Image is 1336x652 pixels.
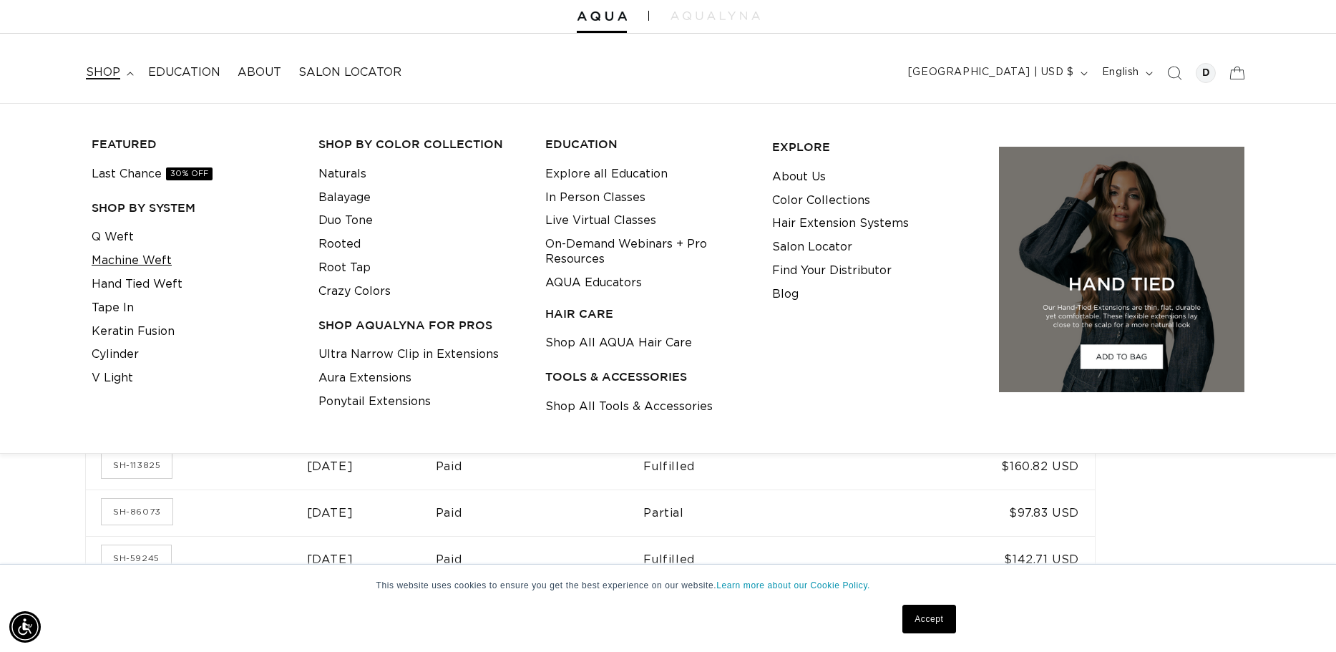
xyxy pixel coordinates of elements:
[318,280,391,303] a: Crazy Colors
[545,306,750,321] h3: HAIR CARE
[545,331,692,355] a: Shop All AQUA Hair Care
[1159,57,1190,89] summary: Search
[671,11,760,20] img: aqualyna.com
[229,57,290,89] a: About
[102,545,171,571] a: Order number SH-59245
[643,490,893,536] td: Partial
[92,162,213,186] a: Last Chance30% OFF
[102,452,172,478] a: Order number SH-113825
[92,200,296,215] h3: SHOP BY SYSTEM
[92,273,182,296] a: Hand Tied Weft
[318,233,361,256] a: Rooted
[436,443,644,490] td: Paid
[318,162,366,186] a: Naturals
[148,65,220,80] span: Education
[307,507,353,519] time: [DATE]
[92,296,134,320] a: Tape In
[318,256,371,280] a: Root Tap
[545,233,750,271] a: On-Demand Webinars + Pro Resources
[290,57,410,89] a: Salon Locator
[436,490,644,536] td: Paid
[92,249,172,273] a: Machine Weft
[577,11,627,21] img: Aqua Hair Extensions
[893,536,1095,583] td: $142.71 USD
[545,209,656,233] a: Live Virtual Classes
[893,490,1095,536] td: $97.83 USD
[545,369,750,384] h3: TOOLS & ACCESSORIES
[1102,65,1139,80] span: English
[92,137,296,152] h3: FEATURED
[92,343,139,366] a: Cylinder
[77,57,140,89] summary: shop
[92,320,175,344] a: Keratin Fusion
[772,235,852,259] a: Salon Locator
[238,65,281,80] span: About
[772,189,870,213] a: Color Collections
[307,554,353,565] time: [DATE]
[307,461,353,472] time: [DATE]
[716,580,870,590] a: Learn more about our Cookie Policy.
[902,605,955,633] a: Accept
[9,611,41,643] div: Accessibility Menu
[166,167,213,180] span: 30% OFF
[643,536,893,583] td: Fulfilled
[318,390,431,414] a: Ponytail Extensions
[545,395,713,419] a: Shop All Tools & Accessories
[318,366,411,390] a: Aura Extensions
[318,137,523,152] h3: Shop by Color Collection
[92,225,134,249] a: Q Weft
[772,259,892,283] a: Find Your Distributor
[899,59,1093,87] button: [GEOGRAPHIC_DATA] | USD $
[772,283,799,306] a: Blog
[102,499,172,525] a: Order number SH-86073
[545,271,642,295] a: AQUA Educators
[86,65,120,80] span: shop
[772,140,977,155] h3: EXPLORE
[772,212,909,235] a: Hair Extension Systems
[436,536,644,583] td: Paid
[1093,59,1159,87] button: English
[318,186,371,210] a: Balayage
[298,65,401,80] span: Salon Locator
[1264,583,1336,652] iframe: Chat Widget
[318,318,523,333] h3: Shop AquaLyna for Pros
[92,366,133,390] a: V Light
[318,343,499,366] a: Ultra Narrow Clip in Extensions
[893,443,1095,490] td: $160.82 USD
[140,57,229,89] a: Education
[545,137,750,152] h3: EDUCATION
[318,209,373,233] a: Duo Tone
[908,65,1074,80] span: [GEOGRAPHIC_DATA] | USD $
[545,162,668,186] a: Explore all Education
[772,165,826,189] a: About Us
[643,443,893,490] td: Fulfilled
[376,579,960,592] p: This website uses cookies to ensure you get the best experience on our website.
[545,186,645,210] a: In Person Classes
